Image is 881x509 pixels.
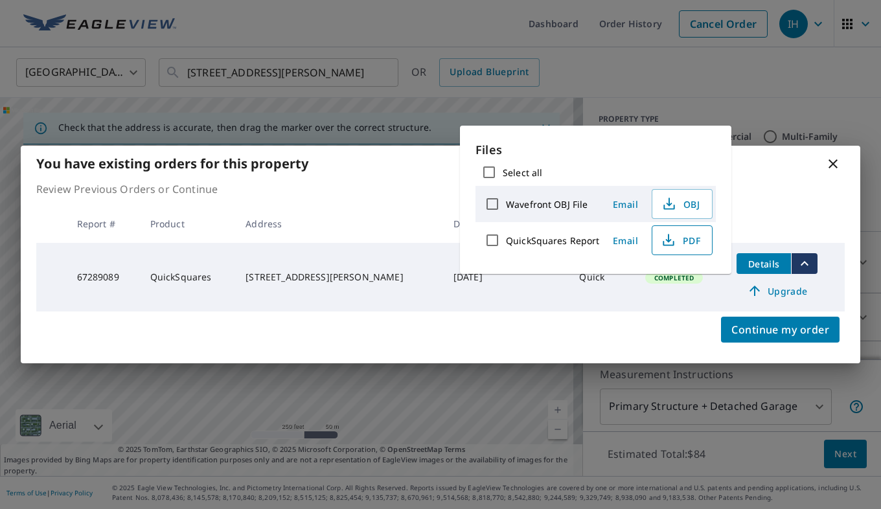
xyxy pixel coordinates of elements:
span: Upgrade [744,283,810,299]
label: Select all [503,166,542,179]
span: Email [610,198,641,210]
p: Review Previous Orders or Continue [36,181,845,197]
span: Email [610,234,641,247]
button: Email [605,231,646,251]
p: Files [475,141,716,159]
th: Date [443,205,501,243]
label: Wavefront OBJ File [506,198,588,210]
td: Quick [569,243,635,311]
button: PDF [652,225,713,255]
span: PDF [660,232,702,248]
th: Product [140,205,236,243]
label: QuickSquares Report [506,234,600,247]
div: [STREET_ADDRESS][PERSON_NAME] [246,271,433,284]
button: Email [605,194,646,214]
button: filesDropdownBtn-67289089 [791,253,818,274]
td: 67289089 [67,243,140,311]
span: Completed [646,273,702,282]
b: You have existing orders for this property [36,155,308,172]
td: [DATE] [443,243,501,311]
span: Continue my order [731,321,829,339]
button: Continue my order [721,317,840,343]
th: Address [235,205,443,243]
span: Details [744,258,783,270]
button: detailsBtn-67289089 [737,253,791,274]
button: OBJ [652,189,713,219]
a: Upgrade [737,280,818,301]
span: OBJ [660,196,702,212]
th: Report # [67,205,140,243]
td: QuickSquares [140,243,236,311]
